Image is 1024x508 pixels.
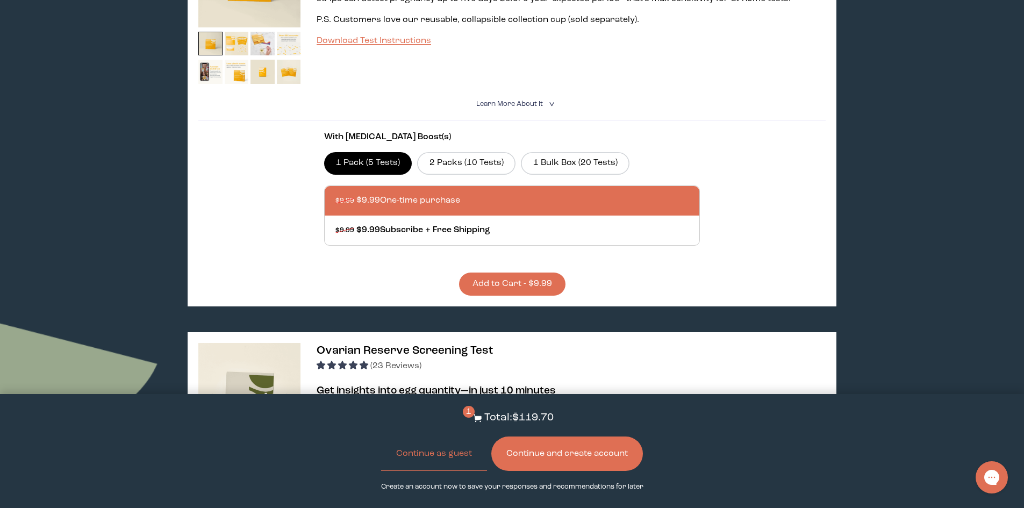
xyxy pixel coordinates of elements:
[317,345,493,356] span: Ovarian Reserve Screening Test
[546,101,556,107] i: <
[277,60,301,84] img: thumbnail image
[198,32,223,56] img: thumbnail image
[225,32,249,56] img: thumbnail image
[277,32,301,56] img: thumbnail image
[324,152,412,175] label: 1 Pack (5 Tests)
[459,273,565,296] button: Add to Cart - $9.99
[637,16,639,24] span: .
[476,101,543,108] span: Learn More About it
[381,482,643,492] p: Create an account now to save your responses and recommendations for later
[324,131,700,144] p: With [MEDICAL_DATA] Boost(s)
[463,406,475,418] span: 1
[484,410,554,426] p: Total: $119.70
[491,437,643,471] button: Continue and create account
[225,60,249,84] img: thumbnail image
[417,152,515,175] label: 2 Packs (10 Tests)
[970,457,1013,497] iframe: Gorgias live chat messenger
[370,362,421,370] span: (23 Reviews)
[250,32,275,56] img: thumbnail image
[476,99,548,109] summary: Learn More About it <
[198,60,223,84] img: thumbnail image
[317,385,556,396] b: Get insights into egg quantity—in just 10 minutes
[198,343,300,445] img: thumbnail image
[381,437,487,471] button: Continue as guest
[250,60,275,84] img: thumbnail image
[521,152,629,175] label: 1 Bulk Box (20 Tests)
[317,16,637,24] span: P.S. Customers love our reusable, collapsible collection cup (sold separately)
[317,37,431,45] a: Download Test Instructions
[317,362,370,370] span: 4.91 stars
